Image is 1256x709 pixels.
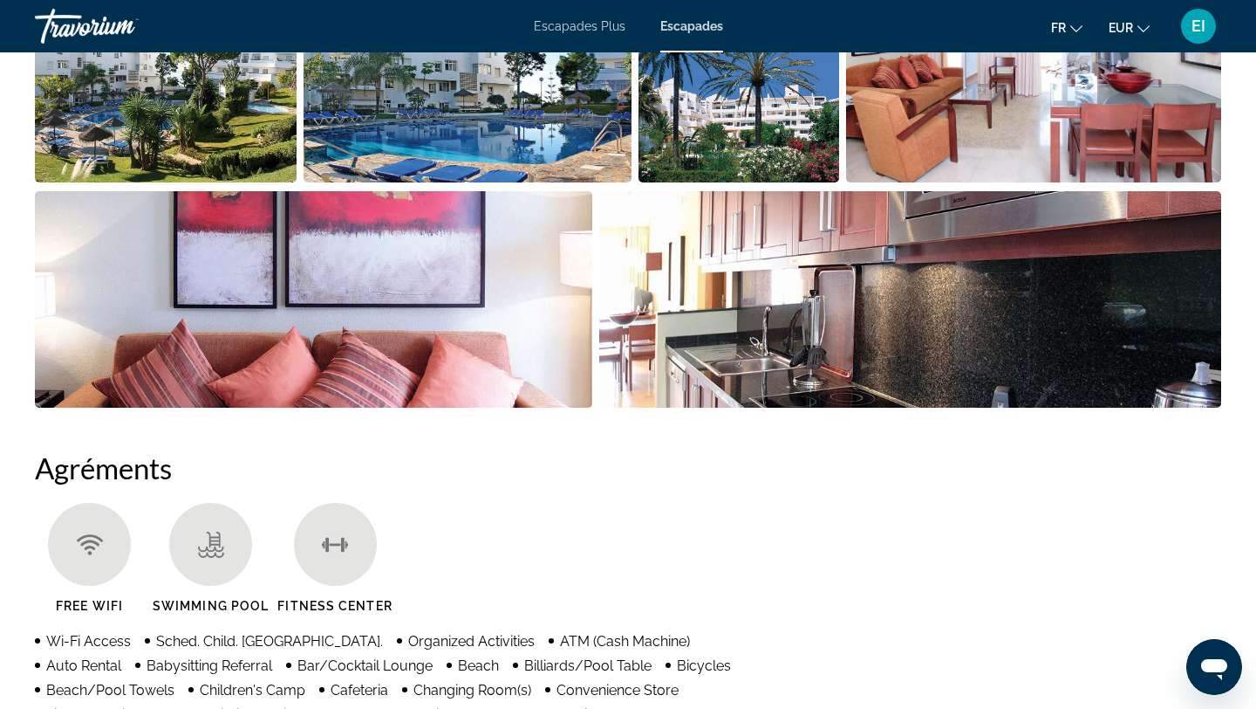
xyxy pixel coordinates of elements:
iframe: Bouton de lancement de la fenêtre de messagerie [1186,639,1242,695]
span: Wi-Fi Access [46,633,131,650]
a: Escapades Plus [534,19,625,33]
span: Fitness Center [277,599,392,613]
button: Changer de langue [1051,15,1082,40]
span: Children's Camp [200,682,305,699]
button: Menu utilisateur [1176,8,1221,45]
span: Free Wifi [56,599,123,613]
span: Beach [458,657,499,674]
button: Changer de devise [1109,15,1150,40]
span: Billiards/Pool Table [524,657,652,674]
font: EI [1191,17,1205,35]
button: Open full-screen image slider [35,190,592,409]
h2: Agréments [35,451,1221,485]
span: Bicycles [677,657,731,674]
span: Bar/Cocktail Lounge [297,657,433,674]
button: Open full-screen image slider [599,190,1222,409]
span: Sched. Child. [GEOGRAPHIC_DATA]. [156,633,383,650]
font: EUR [1109,21,1133,35]
span: Changing Room(s) [413,682,531,699]
a: Travorium [35,3,209,49]
span: Auto Rental [46,657,121,674]
span: Organized Activities [408,633,535,650]
span: Swimming Pool [153,599,269,613]
font: fr [1051,21,1066,35]
span: Cafeteria [331,682,388,699]
span: Beach/Pool Towels [46,682,174,699]
span: ATM (Cash Machine) [560,633,690,650]
span: Babysitting Referral [147,657,272,674]
a: Escapades [660,19,723,33]
span: Convenience Store [556,682,679,699]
